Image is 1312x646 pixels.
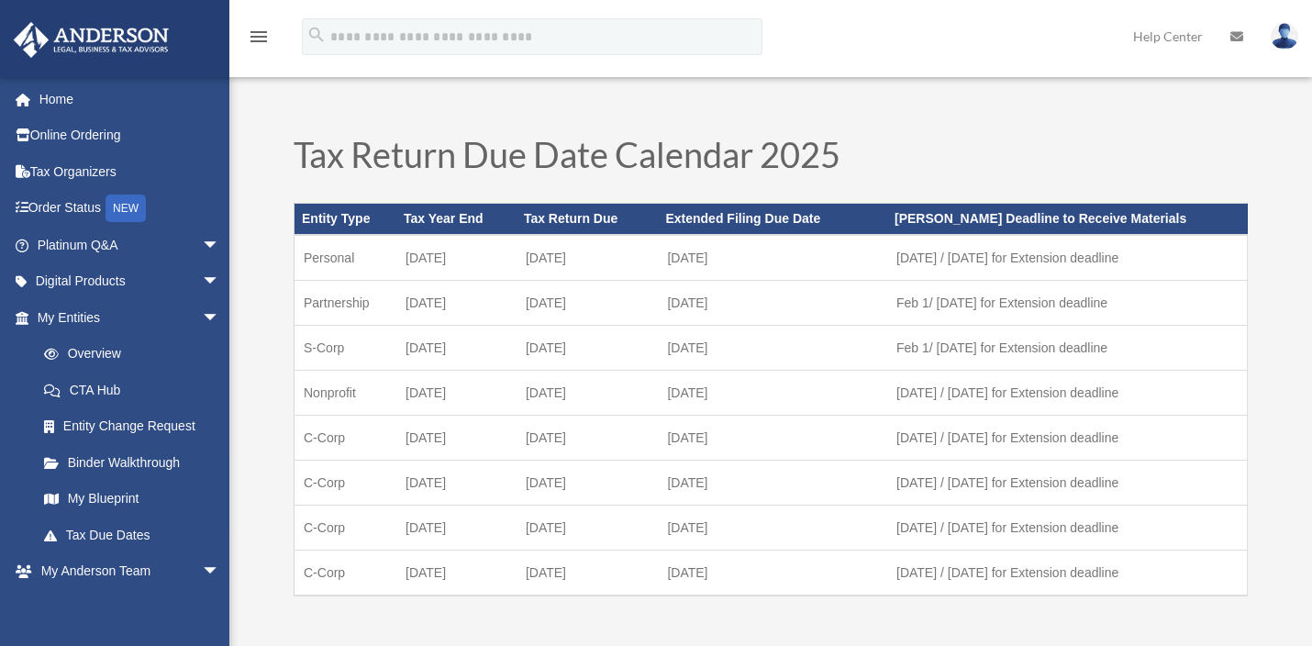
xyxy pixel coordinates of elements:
[396,416,517,461] td: [DATE]
[295,461,397,506] td: C-Corp
[887,416,1247,461] td: [DATE] / [DATE] for Extension deadline
[106,195,146,222] div: NEW
[887,281,1247,326] td: Feb 1/ [DATE] for Extension deadline
[887,371,1247,416] td: [DATE] / [DATE] for Extension deadline
[658,551,887,596] td: [DATE]
[26,444,248,481] a: Binder Walkthrough
[8,22,174,58] img: Anderson Advisors Platinum Portal
[517,281,659,326] td: [DATE]
[248,26,270,48] i: menu
[517,371,659,416] td: [DATE]
[295,371,397,416] td: Nonprofit
[396,204,517,235] th: Tax Year End
[13,153,248,190] a: Tax Organizers
[26,408,248,445] a: Entity Change Request
[658,281,887,326] td: [DATE]
[658,461,887,506] td: [DATE]
[517,551,659,596] td: [DATE]
[396,461,517,506] td: [DATE]
[26,517,239,553] a: Tax Due Dates
[13,227,248,263] a: Platinum Q&Aarrow_drop_down
[295,281,397,326] td: Partnership
[13,81,248,117] a: Home
[295,326,397,371] td: S-Corp
[295,416,397,461] td: C-Corp
[658,326,887,371] td: [DATE]
[306,25,327,45] i: search
[396,281,517,326] td: [DATE]
[202,227,239,264] span: arrow_drop_down
[887,461,1247,506] td: [DATE] / [DATE] for Extension deadline
[396,235,517,281] td: [DATE]
[295,506,397,551] td: C-Corp
[396,326,517,371] td: [DATE]
[396,551,517,596] td: [DATE]
[887,235,1247,281] td: [DATE] / [DATE] for Extension deadline
[658,235,887,281] td: [DATE]
[658,204,887,235] th: Extended Filing Due Date
[396,506,517,551] td: [DATE]
[887,326,1247,371] td: Feb 1/ [DATE] for Extension deadline
[248,32,270,48] a: menu
[13,299,248,336] a: My Entitiesarrow_drop_down
[658,371,887,416] td: [DATE]
[202,263,239,301] span: arrow_drop_down
[658,416,887,461] td: [DATE]
[887,204,1247,235] th: [PERSON_NAME] Deadline to Receive Materials
[517,235,659,281] td: [DATE]
[294,137,1248,181] h1: Tax Return Due Date Calendar 2025
[1271,23,1298,50] img: User Pic
[396,371,517,416] td: [DATE]
[26,372,248,408] a: CTA Hub
[658,506,887,551] td: [DATE]
[887,551,1247,596] td: [DATE] / [DATE] for Extension deadline
[517,461,659,506] td: [DATE]
[295,551,397,596] td: C-Corp
[13,263,248,300] a: Digital Productsarrow_drop_down
[517,204,659,235] th: Tax Return Due
[13,190,248,228] a: Order StatusNEW
[202,553,239,591] span: arrow_drop_down
[295,235,397,281] td: Personal
[517,326,659,371] td: [DATE]
[887,506,1247,551] td: [DATE] / [DATE] for Extension deadline
[295,204,397,235] th: Entity Type
[13,117,248,154] a: Online Ordering
[517,506,659,551] td: [DATE]
[13,553,248,590] a: My Anderson Teamarrow_drop_down
[202,299,239,337] span: arrow_drop_down
[26,481,248,518] a: My Blueprint
[26,336,248,373] a: Overview
[517,416,659,461] td: [DATE]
